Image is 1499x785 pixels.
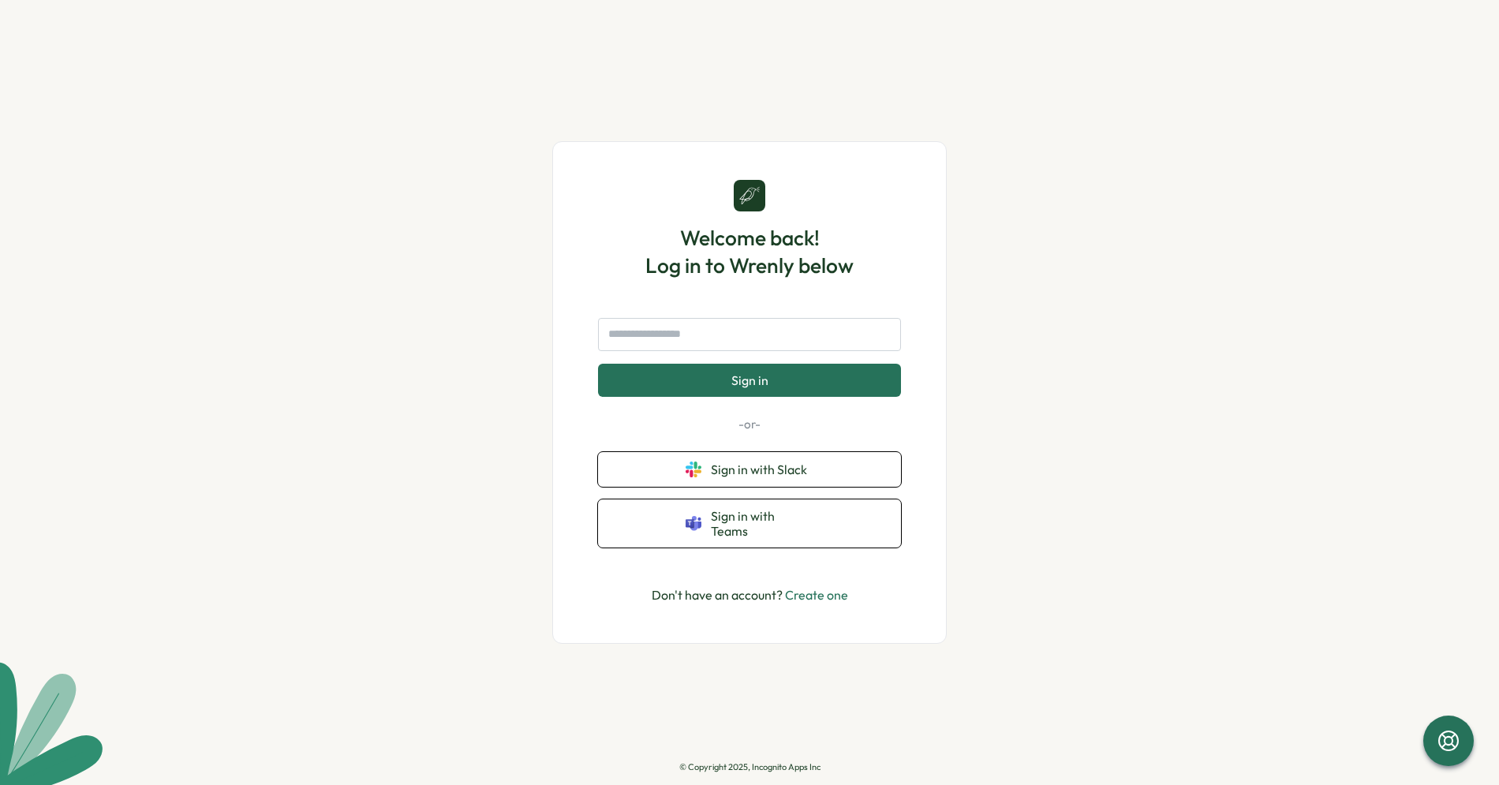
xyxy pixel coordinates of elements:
[652,585,848,605] p: Don't have an account?
[598,364,901,397] button: Sign in
[598,499,901,548] button: Sign in with Teams
[711,509,813,538] span: Sign in with Teams
[645,224,854,279] h1: Welcome back! Log in to Wrenly below
[598,416,901,433] p: -or-
[711,462,813,477] span: Sign in with Slack
[785,587,848,603] a: Create one
[731,373,768,387] span: Sign in
[679,762,821,772] p: © Copyright 2025, Incognito Apps Inc
[598,452,901,487] button: Sign in with Slack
